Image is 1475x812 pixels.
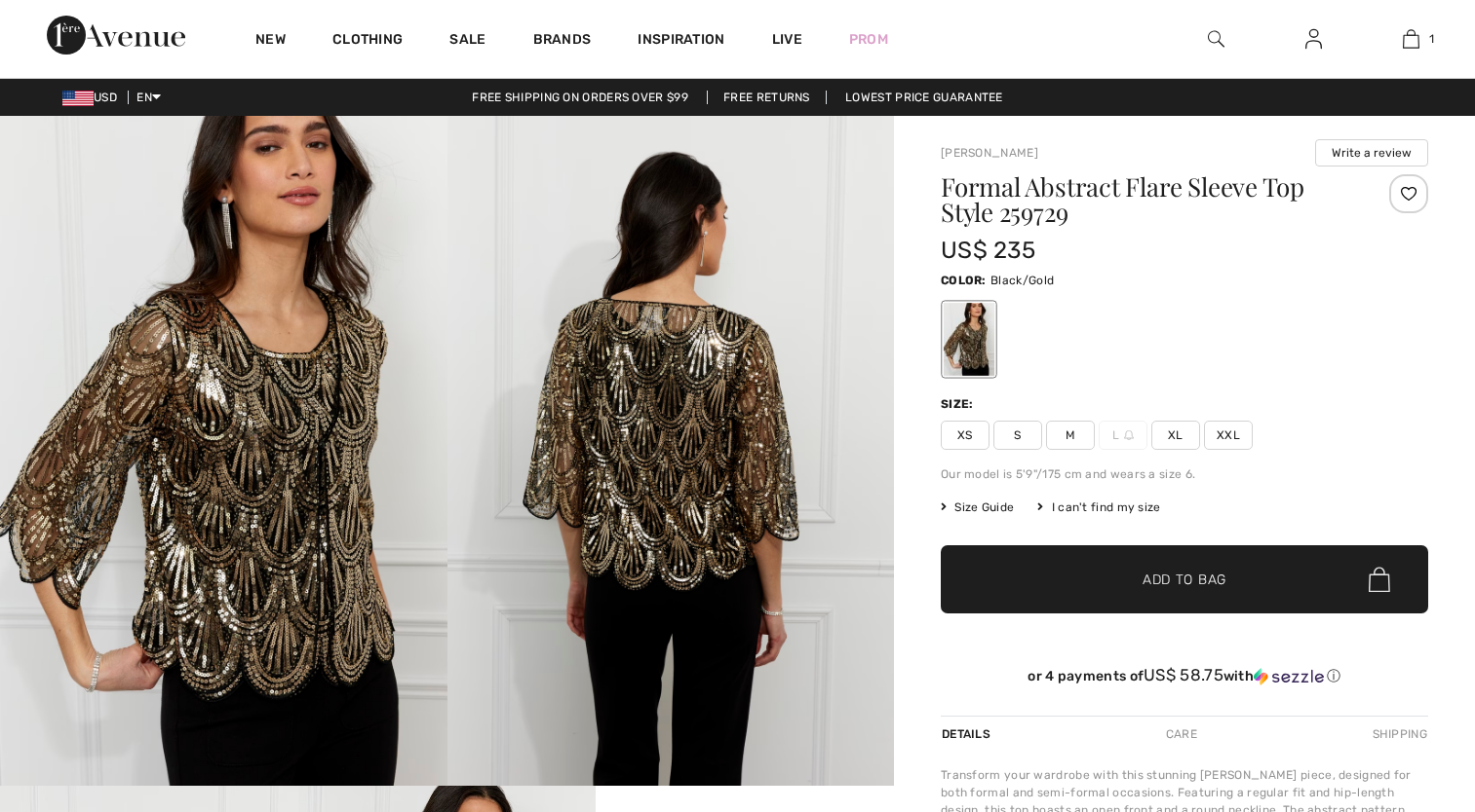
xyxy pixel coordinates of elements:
h1: Formal Abstract Flare Sleeve Top Style 259729 [941,174,1347,225]
a: Free Returns [707,91,827,104]
a: Clothing [332,31,403,52]
img: My Bag [1403,27,1419,51]
img: search the website [1208,27,1224,51]
span: Color: [941,274,987,287]
a: New [255,31,286,52]
div: Care [1149,717,1214,752]
span: L [1099,421,1147,450]
button: Add to Bag [941,545,1428,613]
img: Formal Abstract Flare Sleeve Top Style 259729. 2 [447,116,895,786]
img: 1ère Avenue [47,16,185,55]
a: 1 [1363,27,1458,51]
a: Brands [533,31,592,52]
img: US Dollar [62,91,94,106]
span: XL [1151,421,1200,450]
span: USD [62,91,125,104]
span: 1 [1429,30,1434,48]
div: I can't find my size [1037,498,1160,516]
span: S [993,421,1042,450]
div: Our model is 5'9"/175 cm and wears a size 6. [941,465,1428,483]
a: Sale [449,31,485,52]
a: Sign In [1290,27,1338,52]
div: Size: [941,395,978,413]
span: Inspiration [638,31,724,52]
div: or 4 payments of with [941,666,1428,685]
span: M [1046,421,1095,450]
span: XS [941,421,990,450]
a: Free shipping on orders over $99 [456,91,704,104]
span: US$ 235 [941,237,1035,264]
img: ring-m.svg [1124,430,1134,440]
span: Add to Bag [1143,570,1226,590]
a: Live [772,29,802,50]
span: XXL [1204,421,1253,450]
div: or 4 payments ofUS$ 58.75withSezzle Click to learn more about Sezzle [941,666,1428,692]
div: Details [941,717,995,752]
div: Shipping [1368,717,1428,752]
span: EN [136,91,161,104]
img: Sezzle [1254,668,1324,685]
button: Write a review [1315,139,1428,166]
span: Size Guide [941,498,1014,516]
div: Black/Gold [944,303,994,376]
img: Bag.svg [1369,567,1390,592]
a: Prom [849,29,888,50]
a: Lowest Price Guarantee [830,91,1019,104]
img: My Info [1305,27,1322,51]
a: [PERSON_NAME] [941,146,1038,160]
span: Black/Gold [990,274,1054,287]
span: US$ 58.75 [1144,665,1223,684]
